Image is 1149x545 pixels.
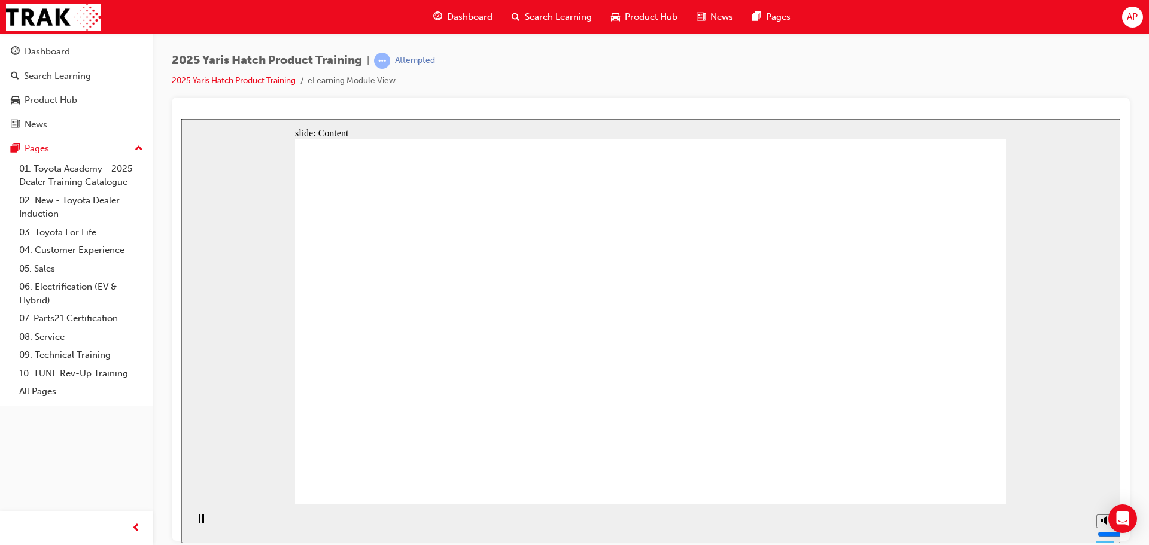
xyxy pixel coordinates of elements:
[525,10,592,24] span: Search Learning
[374,53,390,69] span: learningRecordVerb_ATTEMPT-icon
[367,54,369,68] span: |
[5,138,148,160] button: Pages
[601,5,687,29] a: car-iconProduct Hub
[512,10,520,25] span: search-icon
[502,5,601,29] a: search-iconSearch Learning
[14,278,148,309] a: 06. Electrification (EV & Hybrid)
[308,74,396,88] li: eLearning Module View
[916,410,993,420] input: volume
[11,47,20,57] span: guage-icon
[1108,504,1137,533] div: Open Intercom Messenger
[25,93,77,107] div: Product Hub
[11,144,20,154] span: pages-icon
[135,141,143,157] span: up-icon
[909,385,933,424] div: misc controls
[5,38,148,138] button: DashboardSearch LearningProduct HubNews
[697,10,706,25] span: news-icon
[14,382,148,401] a: All Pages
[14,241,148,260] a: 04. Customer Experience
[172,75,296,86] a: 2025 Yaris Hatch Product Training
[5,89,148,111] a: Product Hub
[625,10,677,24] span: Product Hub
[710,10,733,24] span: News
[14,260,148,278] a: 05. Sales
[5,41,148,63] a: Dashboard
[11,120,20,130] span: news-icon
[14,328,148,346] a: 08. Service
[395,55,435,66] div: Attempted
[14,346,148,364] a: 09. Technical Training
[766,10,791,24] span: Pages
[6,385,26,424] div: playback controls
[24,69,91,83] div: Search Learning
[11,71,19,82] span: search-icon
[915,395,934,409] button: Mute (Ctrl+Alt+M)
[25,45,70,59] div: Dashboard
[424,5,502,29] a: guage-iconDashboard
[11,95,20,106] span: car-icon
[1122,7,1143,28] button: AP
[752,10,761,25] span: pages-icon
[611,10,620,25] span: car-icon
[447,10,493,24] span: Dashboard
[5,114,148,136] a: News
[6,395,26,415] button: Pause (Ctrl+Alt+P)
[14,160,148,191] a: 01. Toyota Academy - 2025 Dealer Training Catalogue
[25,142,49,156] div: Pages
[14,364,148,383] a: 10. TUNE Rev-Up Training
[433,10,442,25] span: guage-icon
[687,5,743,29] a: news-iconNews
[14,309,148,328] a: 07. Parts21 Certification
[14,191,148,223] a: 02. New - Toyota Dealer Induction
[172,54,362,68] span: 2025 Yaris Hatch Product Training
[25,118,47,132] div: News
[14,223,148,242] a: 03. Toyota For Life
[1127,10,1138,24] span: AP
[5,65,148,87] a: Search Learning
[132,521,141,536] span: prev-icon
[6,4,101,31] img: Trak
[743,5,800,29] a: pages-iconPages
